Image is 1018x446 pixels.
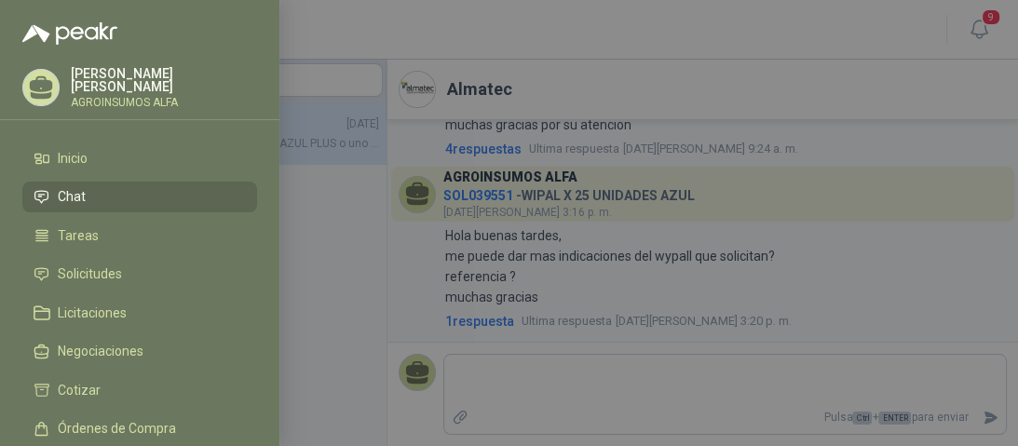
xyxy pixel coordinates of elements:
span: Tareas [58,228,99,243]
span: Chat [58,189,86,204]
p: AGROINSUMOS ALFA [71,97,257,108]
a: Cotizar [22,374,257,406]
span: Solicitudes [58,266,122,281]
span: Órdenes de Compra [58,421,176,436]
span: Licitaciones [58,305,127,320]
a: Órdenes de Compra [22,413,257,445]
span: Inicio [58,151,88,166]
img: Logo peakr [22,22,117,45]
p: [PERSON_NAME] [PERSON_NAME] [71,67,257,93]
a: Solicitudes [22,259,257,291]
a: Licitaciones [22,297,257,329]
span: Negociaciones [58,344,143,358]
a: Tareas [22,220,257,251]
a: Inicio [22,142,257,174]
a: Chat [22,182,257,213]
span: Cotizar [58,383,101,398]
a: Negociaciones [22,336,257,368]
